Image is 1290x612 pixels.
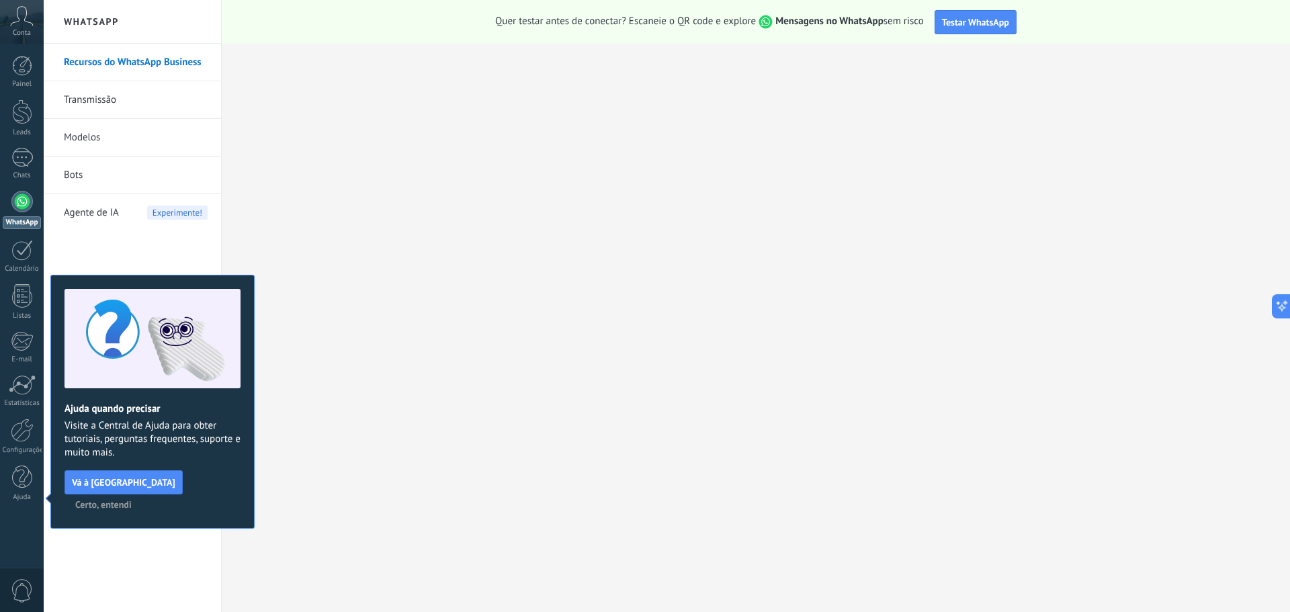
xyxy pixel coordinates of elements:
[44,194,221,231] li: Agente de IA
[64,470,183,494] button: Vá à [GEOGRAPHIC_DATA]
[44,157,221,194] li: Bots
[13,29,31,38] span: Conta
[64,81,208,119] a: Transmissão
[64,419,241,460] span: Visite a Central de Ajuda para obter tutoriais, perguntas frequentes, suporte e muito mais.
[44,119,221,157] li: Modelos
[72,478,175,487] span: Vá à [GEOGRAPHIC_DATA]
[3,80,42,89] div: Painel
[3,446,42,455] div: Configurações
[3,265,42,273] div: Calendário
[64,194,119,232] span: Agente de IA
[3,216,41,229] div: WhatsApp
[147,206,208,220] span: Experimente!
[3,399,42,408] div: Estatísticas
[44,44,221,81] li: Recursos do WhatsApp Business
[942,16,1009,28] span: Testar WhatsApp
[935,10,1017,34] button: Testar WhatsApp
[3,171,42,180] div: Chats
[64,194,208,232] a: Agente de IA Experimente!
[64,44,208,81] a: Recursos do WhatsApp Business
[69,494,138,515] button: Certo, entendi
[775,15,884,28] strong: Mensagens no WhatsApp
[75,500,132,509] span: Certo, entendi
[64,119,208,157] a: Modelos
[3,355,42,364] div: E-mail
[3,312,42,320] div: Listas
[3,128,42,137] div: Leads
[3,493,42,502] div: Ajuda
[44,81,221,119] li: Transmissão
[64,402,241,415] h2: Ajuda quando precisar
[64,157,208,194] a: Bots
[495,15,924,29] span: Quer testar antes de conectar? Escaneie o QR code e explore sem risco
